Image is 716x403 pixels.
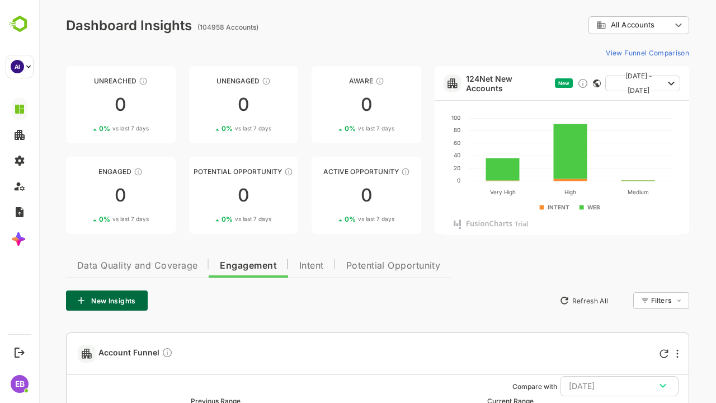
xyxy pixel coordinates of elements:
[73,215,110,223] span: vs last 7 days
[305,215,355,223] div: 0 %
[319,124,355,133] span: vs last 7 days
[260,261,285,270] span: Intent
[557,20,632,30] div: All Accounts
[611,290,650,311] div: Filters
[450,189,476,196] text: Very High
[196,215,232,223] span: vs last 7 days
[182,215,232,223] div: 0 %
[562,44,650,62] button: View Funnel Comparison
[554,79,562,87] div: This card does not support filter and segments
[27,186,136,204] div: 0
[427,74,511,93] a: 124Net New Accounts
[414,126,421,133] text: 80
[272,167,382,176] div: Active Opportunity
[305,124,355,133] div: 0 %
[414,152,421,158] text: 40
[150,186,260,204] div: 0
[150,157,260,234] a: Potential OpportunityThese accounts are MQAs and can be passed on to Inside Sales00%vs last 7 days
[272,96,382,114] div: 0
[272,186,382,204] div: 0
[566,76,641,91] button: [DATE] - [DATE]
[182,124,232,133] div: 0 %
[245,167,254,176] div: These accounts are MQAs and can be passed on to Inside Sales
[223,77,232,86] div: These accounts have not shown enough engagement and need nurturing
[525,189,537,196] text: High
[515,292,574,310] button: Refresh All
[414,139,421,146] text: 60
[60,215,110,223] div: 0 %
[196,124,232,133] span: vs last 7 days
[150,96,260,114] div: 0
[418,177,421,184] text: 0
[336,77,345,86] div: These accounts have just entered the buying cycle and need further nurturing
[11,60,24,73] div: AI
[530,379,630,393] div: [DATE]
[620,349,629,358] div: Refresh
[27,17,153,34] div: Dashboard Insights
[27,290,109,311] button: New Insights
[38,261,158,270] span: Data Quality and Coverage
[6,13,34,35] img: BambooboxLogoMark.f1c84d78b4c51b1a7b5f700c9845e183.svg
[150,77,260,85] div: Unengaged
[521,376,639,396] button: [DATE]
[27,167,136,176] div: Engaged
[572,21,615,29] span: All Accounts
[73,124,110,133] span: vs last 7 days
[59,347,134,360] span: Account Funnel
[27,157,136,234] a: EngagedThese accounts are warm, further nurturing would qualify them to MQAs00%vs last 7 days
[11,375,29,393] div: EB
[60,124,110,133] div: 0 %
[612,296,632,304] div: Filters
[519,80,530,86] span: New
[414,165,421,171] text: 20
[27,66,136,143] a: UnreachedThese accounts have not been engaged with for a defined time period00%vs last 7 days
[12,345,27,360] button: Logout
[150,167,260,176] div: Potential Opportunity
[549,15,650,36] div: All Accounts
[412,114,421,121] text: 100
[319,215,355,223] span: vs last 7 days
[158,23,223,31] ag: (104958 Accounts)
[575,69,624,98] span: [DATE] - [DATE]
[27,96,136,114] div: 0
[473,382,518,391] ag: Compare with
[362,167,371,176] div: These accounts have open opportunities which might be at any of the Sales Stages
[123,347,134,360] div: Compare Funnel to any previous dates, and click on any plot in the current funnel to view the det...
[100,77,109,86] div: These accounts have not been engaged with for a defined time period
[181,261,238,270] span: Engagement
[95,167,103,176] div: These accounts are warm, further nurturing would qualify them to MQAs
[150,66,260,143] a: UnengagedThese accounts have not shown enough engagement and need nurturing00%vs last 7 days
[272,77,382,85] div: Aware
[272,66,382,143] a: AwareThese accounts have just entered the buying cycle and need further nurturing00%vs last 7 days
[588,189,609,195] text: Medium
[272,157,382,234] a: Active OpportunityThese accounts have open opportunities which might be at any of the Sales Stage...
[538,78,549,89] div: Discover new ICP-fit accounts showing engagement — via intent surges, anonymous website visits, L...
[27,77,136,85] div: Unreached
[637,349,639,358] div: More
[307,261,402,270] span: Potential Opportunity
